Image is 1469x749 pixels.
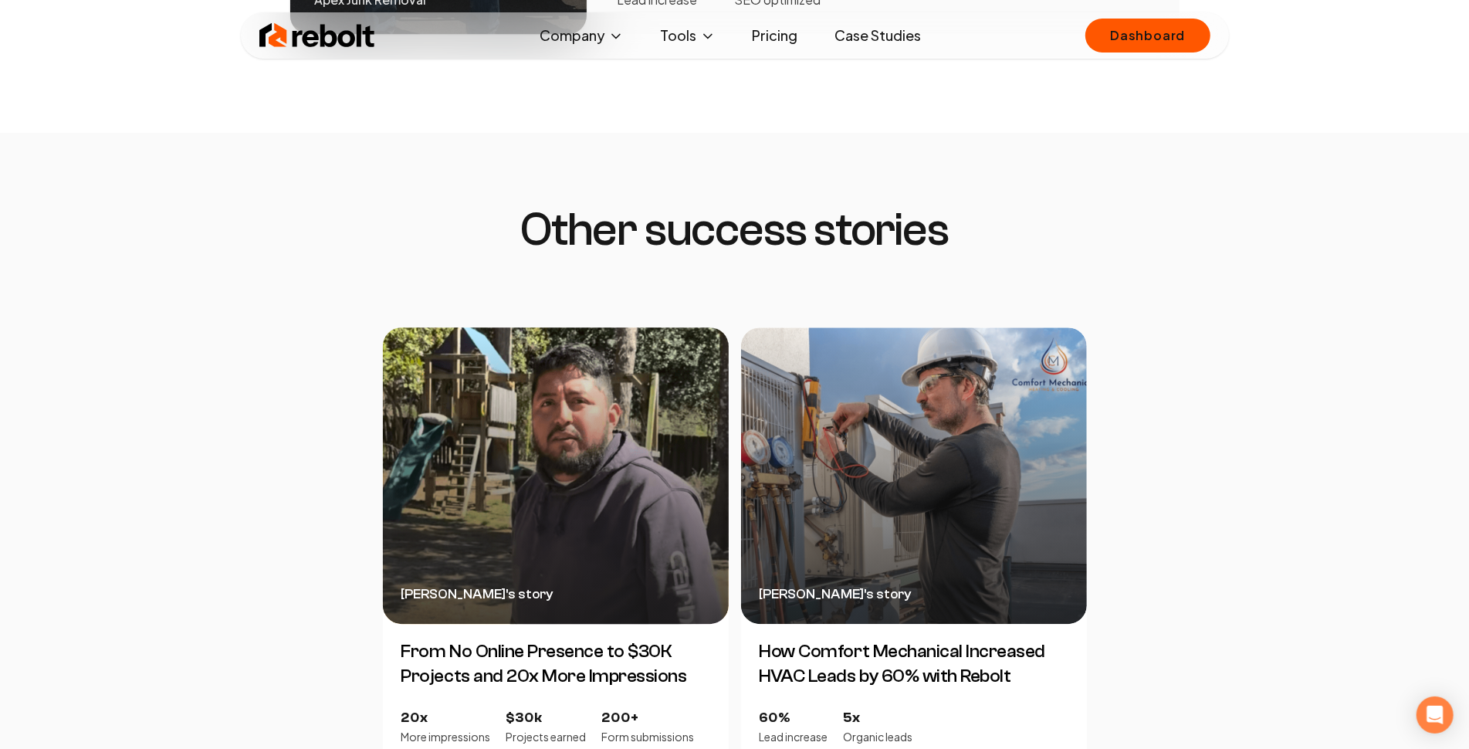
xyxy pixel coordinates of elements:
[1417,696,1454,734] div: Open Intercom Messenger
[401,707,491,729] p: 20x
[844,729,913,744] p: Organic leads
[602,729,695,744] p: Form submissions
[823,20,934,51] a: Case Studies
[401,584,554,605] p: [PERSON_NAME] 's story
[760,707,828,729] p: 60%
[648,20,728,51] button: Tools
[527,20,636,51] button: Company
[740,20,811,51] a: Pricing
[401,729,491,744] p: More impressions
[259,20,375,51] img: Rebolt Logo
[383,639,729,689] h3: From No Online Presence to $30K Projects and 20x More Impressions
[760,729,828,744] p: Lead increase
[520,207,949,253] h2: Other success stories
[1085,19,1210,53] a: Dashboard
[506,729,587,744] p: Projects earned
[506,707,587,729] p: $30k
[760,584,912,605] p: [PERSON_NAME] 's story
[741,639,1087,689] h3: How Comfort Mechanical Increased HVAC Leads by 60% with Rebolt
[602,707,695,729] p: 200+
[844,707,913,729] p: 5x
